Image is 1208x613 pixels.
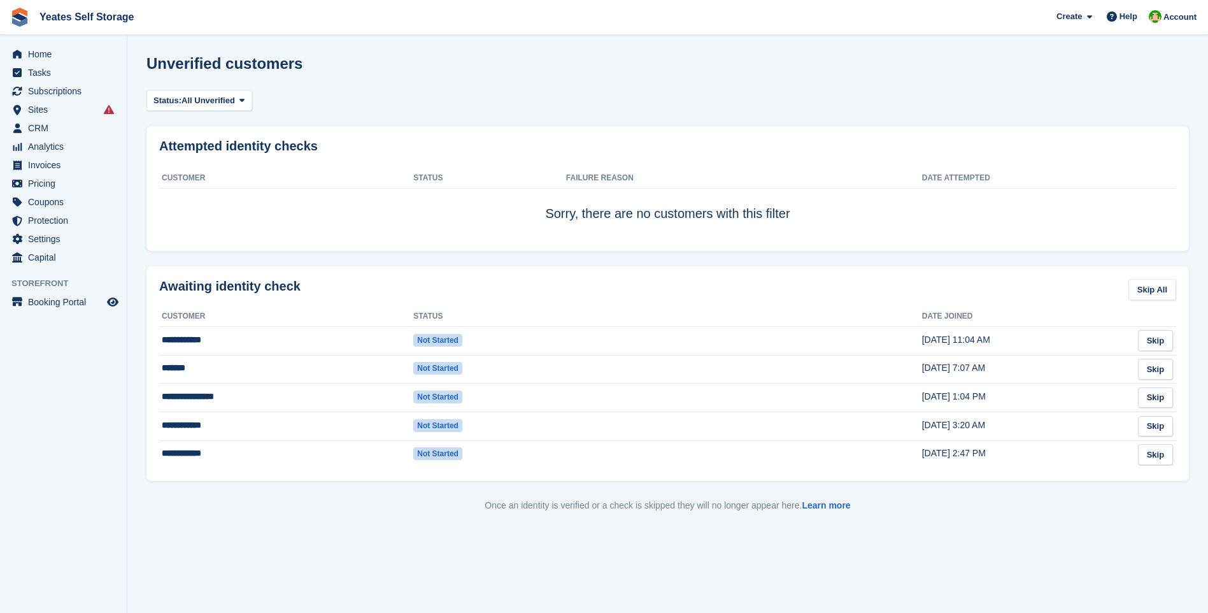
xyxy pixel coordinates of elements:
a: Skip All [1128,279,1176,300]
span: Not started [413,334,462,347]
span: Capital [28,249,104,266]
i: Smart entry sync failures have occurred [104,105,114,115]
p: Once an identity is verified or a check is skipped they will no longer appear here. [146,499,1189,512]
img: stora-icon-8386f47178a22dfd0bd8f6a31ec36ba5ce8667c1dd55bd0f319d3a0aa187defe.svg [10,8,29,27]
span: Account [1163,11,1197,24]
span: Sorry, there are no customers with this filter [545,206,790,220]
th: Status [413,306,566,327]
th: Customer [159,306,413,327]
a: menu [6,82,120,100]
a: menu [6,193,120,211]
span: Not started [413,362,462,375]
span: Not started [413,419,462,432]
span: Create [1056,10,1082,23]
th: Status [413,168,566,189]
h2: Awaiting identity check [159,279,301,294]
span: Coupons [28,193,104,211]
span: Pricing [28,175,104,192]
span: Storefront [11,277,127,290]
span: Protection [28,212,104,229]
td: [DATE] 7:07 AM [922,355,1125,384]
span: Help [1119,10,1137,23]
th: Customer [159,168,413,189]
a: menu [6,45,120,63]
td: [DATE] 1:04 PM [922,384,1125,412]
span: Not started [413,391,462,403]
a: Learn more [802,500,850,510]
td: [DATE] 2:47 PM [922,440,1125,468]
a: menu [6,64,120,82]
th: Failure Reason [566,168,922,189]
span: Not started [413,447,462,460]
a: menu [6,249,120,266]
span: All Unverified [181,94,235,107]
a: menu [6,138,120,155]
a: Skip [1138,359,1173,380]
img: Angela Field [1149,10,1162,23]
a: menu [6,175,120,192]
button: Status: All Unverified [146,90,252,111]
a: menu [6,119,120,137]
a: menu [6,293,120,311]
span: Home [28,45,104,63]
span: Settings [28,230,104,248]
a: Skip [1138,416,1173,437]
h2: Attempted identity checks [159,139,1176,154]
th: Date attempted [922,168,1125,189]
span: Booking Portal [28,293,104,311]
span: Status: [153,94,181,107]
a: Preview store [105,294,120,310]
span: CRM [28,119,104,137]
th: Date joined [922,306,1125,327]
span: Analytics [28,138,104,155]
td: [DATE] 11:04 AM [922,326,1125,355]
a: menu [6,212,120,229]
a: Skip [1138,444,1173,465]
span: Sites [28,101,104,119]
a: menu [6,156,120,174]
h1: Unverified customers [146,55,302,72]
a: Skip [1138,387,1173,408]
span: Invoices [28,156,104,174]
a: Yeates Self Storage [34,6,139,27]
a: menu [6,101,120,119]
a: Skip [1138,330,1173,351]
span: Subscriptions [28,82,104,100]
span: Tasks [28,64,104,82]
a: menu [6,230,120,248]
td: [DATE] 3:20 AM [922,412,1125,440]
